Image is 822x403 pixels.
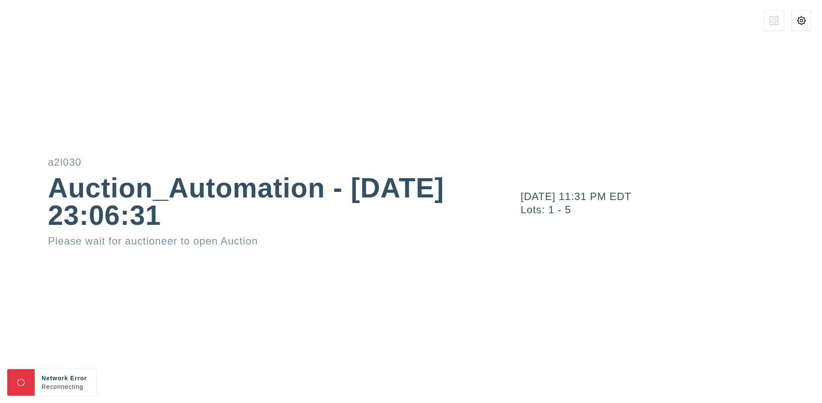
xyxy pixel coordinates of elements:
div: Reconnecting [42,382,89,391]
div: Auction_Automation - [DATE] 23:06:31 [48,174,445,229]
div: a2l030 [48,157,445,167]
div: Please wait for auctioneer to open Auction [48,236,445,246]
div: Lots: 1 - 5 [521,205,822,215]
div: [DATE] 11:31 PM EDT [521,191,822,202]
div: Network Error [42,374,89,382]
